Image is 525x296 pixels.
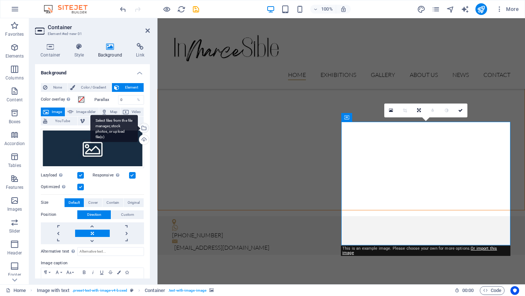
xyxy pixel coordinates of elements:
[480,286,505,295] button: Code
[41,171,77,180] label: Lazyload
[77,83,109,92] span: Color / Gradient
[8,272,21,278] p: Footer
[467,288,468,293] span: :
[111,210,144,219] button: Custom
[340,6,347,12] i: On resize automatically adjust zoom level to fit chosen device.
[41,83,67,92] button: None
[67,277,76,285] button: Align Justify
[69,43,93,58] h4: Style
[417,5,426,13] button: design
[432,5,440,13] i: Pages (Ctrl+Alt+S)
[131,108,141,116] span: Video
[133,96,144,104] div: %
[493,3,522,15] button: More
[106,268,115,277] button: Strikethrough
[41,198,65,207] label: Size
[69,198,80,207] span: Default
[121,108,144,116] button: Video
[106,198,119,207] span: Contain
[41,259,144,268] label: Image caption
[35,43,69,58] h4: Container
[5,53,24,59] p: Elements
[41,210,77,219] label: Position
[35,64,150,77] h4: Background
[80,268,89,277] button: Bold (⌘B)
[93,43,131,58] h4: Background
[41,277,50,285] button: Align Left
[9,228,20,234] p: Slider
[145,286,165,295] span: Click to select. Double-click to edit
[412,104,426,117] a: Change orientation
[192,5,200,13] i: Save (Ctrl+S)
[65,108,98,116] button: Image slider
[5,31,24,37] p: Favorites
[115,268,123,277] button: Colors
[41,268,53,277] button: Paragraph Format
[477,5,485,13] i: Publish
[51,108,63,116] span: Image
[384,104,398,117] a: Select files from the file manager, stock photos, or upload file(s)
[461,5,469,13] i: AI Writer
[65,268,76,277] button: Font Size
[77,247,144,256] input: Alternative text...
[496,5,519,13] span: More
[5,75,24,81] p: Columns
[7,206,22,212] p: Images
[209,288,214,292] i: This element contains a background
[454,104,467,117] a: Confirm ( ⌘ ⏎ )
[177,5,186,13] button: reload
[426,104,440,117] a: Blur
[4,141,25,147] p: Accordion
[87,210,101,219] span: Direction
[89,268,97,277] button: Italic (⌘I)
[53,268,65,277] button: Font Family
[75,108,96,116] span: Image slider
[90,115,138,142] div: Select files from the file manager, stock photos, or upload file(s)
[130,288,133,292] i: This element is a customizable preset
[455,286,474,295] h6: Session time
[118,277,127,285] button: HTML
[101,277,110,285] button: Insert Link
[131,43,150,58] h4: Link
[417,5,425,13] i: Design (Ctrl+Alt+Y)
[41,247,77,256] label: Alternative text
[6,184,23,190] p: Features
[121,210,134,219] span: Custom
[37,286,214,295] nav: breadcrumb
[321,5,333,13] h6: 100%
[121,83,141,92] span: Element
[432,5,440,13] button: pages
[139,123,149,133] a: Select files from the file manager, stock photos, or upload file(s)
[94,98,118,102] label: Parallax
[41,183,77,191] label: Optimized
[48,31,135,37] h3: Element #ed-new-31
[162,5,171,13] button: Click here to leave preview mode and continue editing
[398,104,412,117] a: Crop mode
[80,277,89,285] button: Unordered List
[7,97,23,103] p: Content
[446,5,455,13] button: navigator
[68,83,112,92] button: Color / Gradient
[7,250,22,256] p: Header
[93,171,129,180] label: Responsive
[191,5,200,13] button: save
[123,268,131,277] button: Icons
[41,129,144,168] div: img-small.jpg
[446,5,455,13] i: Navigator
[440,104,454,117] a: Greyscale
[59,277,67,285] button: Align Right
[77,210,111,219] button: Direction
[88,198,98,207] span: Cover
[84,198,102,207] button: Cover
[41,117,77,125] button: YouTube
[65,198,84,207] button: Default
[87,117,108,125] span: Vimeo
[110,277,118,285] button: Clear Formatting
[310,5,336,13] button: 100%
[483,286,501,295] span: Code
[41,95,77,104] label: Color overlay
[99,108,120,116] button: Map
[50,117,75,125] span: YouTube
[341,246,510,256] div: This is an example image. Please choose your own for more options.
[8,163,21,168] p: Tables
